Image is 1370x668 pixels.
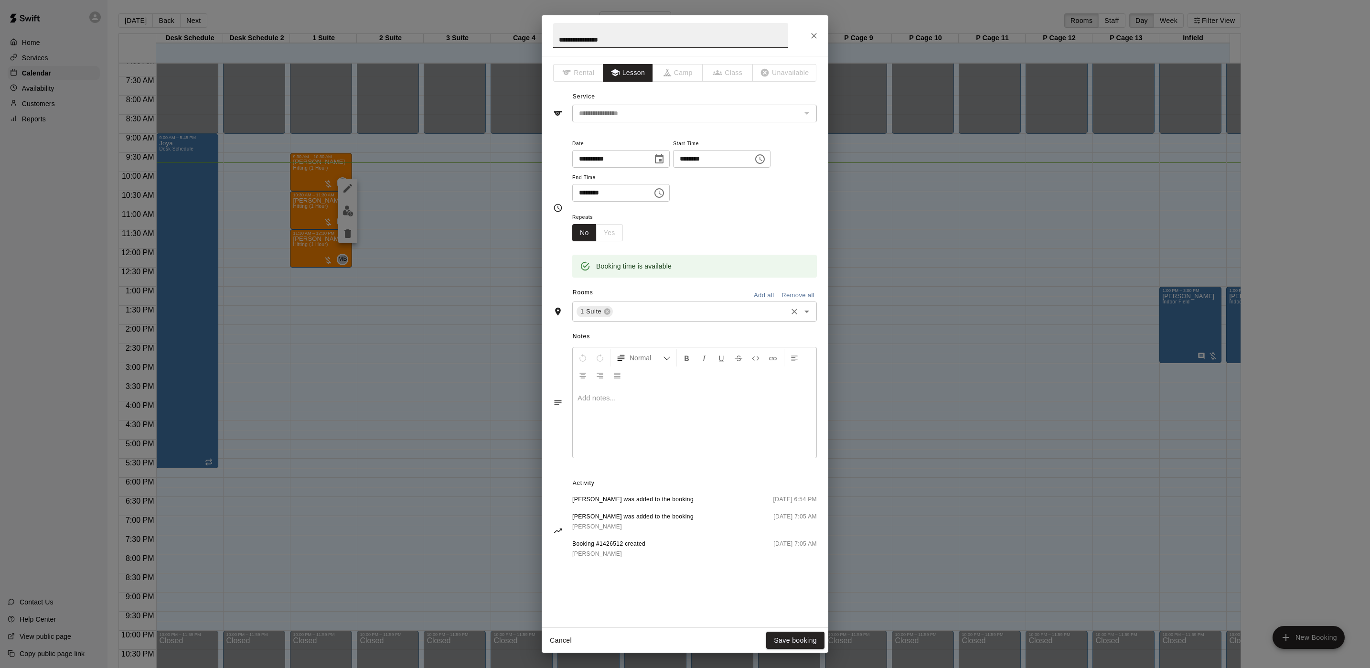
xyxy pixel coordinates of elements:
span: Repeats [572,211,631,224]
button: Add all [749,288,779,303]
span: The type of an existing booking cannot be changed [553,64,603,82]
span: Activity [573,476,817,491]
span: Start Time [673,138,771,151]
button: Right Align [592,366,608,384]
button: Cancel [546,632,576,649]
button: Format Bold [679,349,695,366]
span: 1 Suite [577,307,605,316]
span: The type of an existing booking cannot be changed [703,64,753,82]
svg: Service [553,108,563,118]
span: Rooms [573,289,593,296]
span: Service [573,93,595,100]
span: [DATE] 6:54 PM [773,495,817,505]
span: [DATE] 7:05 AM [773,539,817,559]
button: Choose time, selected time is 10:30 AM [650,183,669,203]
div: Booking time is available [596,258,672,275]
button: Choose time, selected time is 9:30 AM [750,150,770,169]
span: [DATE] 7:05 AM [773,512,817,532]
span: [PERSON_NAME] [572,550,622,557]
a: [PERSON_NAME] [572,522,694,532]
button: Format Italics [696,349,712,366]
svg: Rooms [553,307,563,316]
span: Date [572,138,670,151]
span: [PERSON_NAME] was added to the booking [572,512,694,522]
button: Open [800,305,813,318]
span: The type of an existing booking cannot be changed [653,64,703,82]
svg: Timing [553,203,563,213]
button: Format Strikethrough [730,349,747,366]
button: Lesson [603,64,653,82]
div: 1 Suite [577,306,613,317]
button: Undo [575,349,591,366]
button: Close [805,27,823,44]
span: [PERSON_NAME] [572,523,622,530]
button: Choose date, selected date is Sep 21, 2025 [650,150,669,169]
button: Format Underline [713,349,729,366]
button: No [572,224,597,242]
button: Insert Code [748,349,764,366]
span: [PERSON_NAME] was added to the booking [572,495,694,505]
button: Formatting Options [612,349,674,366]
button: Insert Link [765,349,781,366]
div: outlined button group [572,224,623,242]
button: Clear [788,305,801,318]
svg: Activity [553,526,563,536]
span: Booking #1426512 created [572,539,645,549]
div: The service of an existing booking cannot be changed [572,105,817,122]
button: Left Align [786,349,803,366]
span: End Time [572,172,670,184]
button: Remove all [779,288,817,303]
svg: Notes [553,398,563,408]
button: Justify Align [609,366,625,384]
button: Center Align [575,366,591,384]
button: Redo [592,349,608,366]
a: [PERSON_NAME] [572,549,645,559]
span: Notes [573,329,817,345]
button: Save booking [766,632,824,649]
span: Normal [630,353,663,363]
span: The type of an existing booking cannot be changed [753,64,817,82]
